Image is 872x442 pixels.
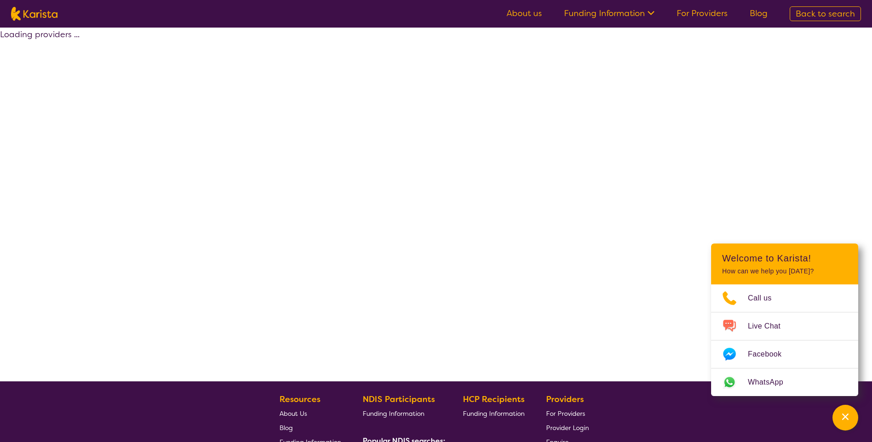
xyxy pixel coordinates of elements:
[722,253,847,264] h2: Welcome to Karista!
[564,8,655,19] a: Funding Information
[790,6,861,21] a: Back to search
[748,375,794,389] span: WhatsApp
[711,284,858,396] ul: Choose channel
[463,406,524,420] a: Funding Information
[711,368,858,396] a: Web link opens in a new tab.
[711,244,858,396] div: Channel Menu
[748,319,792,333] span: Live Chat
[748,291,783,305] span: Call us
[11,7,57,21] img: Karista logo
[363,394,435,405] b: NDIS Participants
[546,420,589,435] a: Provider Login
[796,8,855,19] span: Back to search
[722,267,847,275] p: How can we help you [DATE]?
[546,394,584,405] b: Providers
[546,409,585,418] span: For Providers
[507,8,542,19] a: About us
[832,405,858,431] button: Channel Menu
[463,409,524,418] span: Funding Information
[463,394,524,405] b: HCP Recipients
[546,424,589,432] span: Provider Login
[279,409,307,418] span: About Us
[279,424,293,432] span: Blog
[363,406,442,420] a: Funding Information
[279,420,341,435] a: Blog
[279,406,341,420] a: About Us
[748,347,792,361] span: Facebook
[546,406,589,420] a: For Providers
[750,8,768,19] a: Blog
[363,409,424,418] span: Funding Information
[677,8,728,19] a: For Providers
[279,394,320,405] b: Resources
